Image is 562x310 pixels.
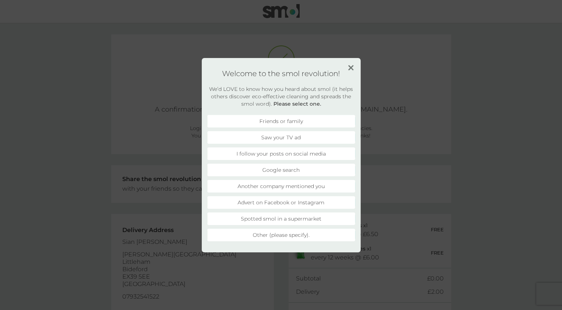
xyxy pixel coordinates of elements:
[348,65,354,71] img: close
[207,147,355,160] li: I follow your posts on social media
[207,229,355,241] li: Other (please specify).
[273,101,321,107] strong: Please select one.
[207,164,355,176] li: Google search
[207,69,355,78] h1: Welcome to the smol revolution!
[207,131,355,144] li: Saw your TV ad
[207,180,355,193] li: Another company mentioned you
[207,212,355,225] li: Spotted smol in a supermarket
[207,85,355,108] h2: We’d LOVE to know how you heard about smol (it helps others discover eco-effective cleaning and s...
[207,115,355,127] li: Friends or family
[207,196,355,209] li: Advert on Facebook or Instagram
